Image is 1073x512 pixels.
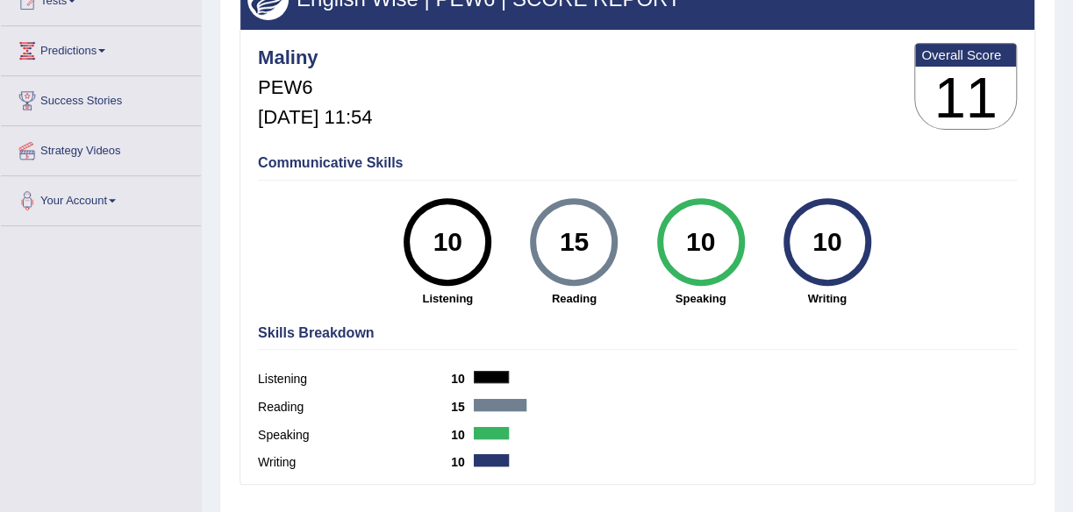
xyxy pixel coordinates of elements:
b: 15 [451,400,474,414]
b: 10 [451,372,474,386]
h4: Skills Breakdown [258,325,1017,341]
label: Listening [258,370,451,388]
label: Writing [258,453,451,472]
div: 10 [669,205,733,279]
a: Success Stories [1,76,201,120]
h4: Maliny [258,47,372,68]
h3: 11 [915,67,1016,130]
strong: Speaking [646,290,755,307]
a: Strategy Videos [1,126,201,170]
b: Overall Score [921,47,1010,62]
b: 10 [451,428,474,442]
label: Reading [258,398,451,416]
label: Speaking [258,426,451,444]
strong: Writing [773,290,882,307]
b: 10 [451,455,474,469]
h4: Communicative Skills [258,155,1017,171]
div: 15 [542,205,606,279]
a: Predictions [1,26,201,70]
h5: [DATE] 11:54 [258,107,372,128]
div: 10 [795,205,859,279]
strong: Listening [393,290,502,307]
strong: Reading [519,290,628,307]
h5: PEW6 [258,77,372,98]
div: 10 [416,205,480,279]
a: Your Account [1,176,201,220]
